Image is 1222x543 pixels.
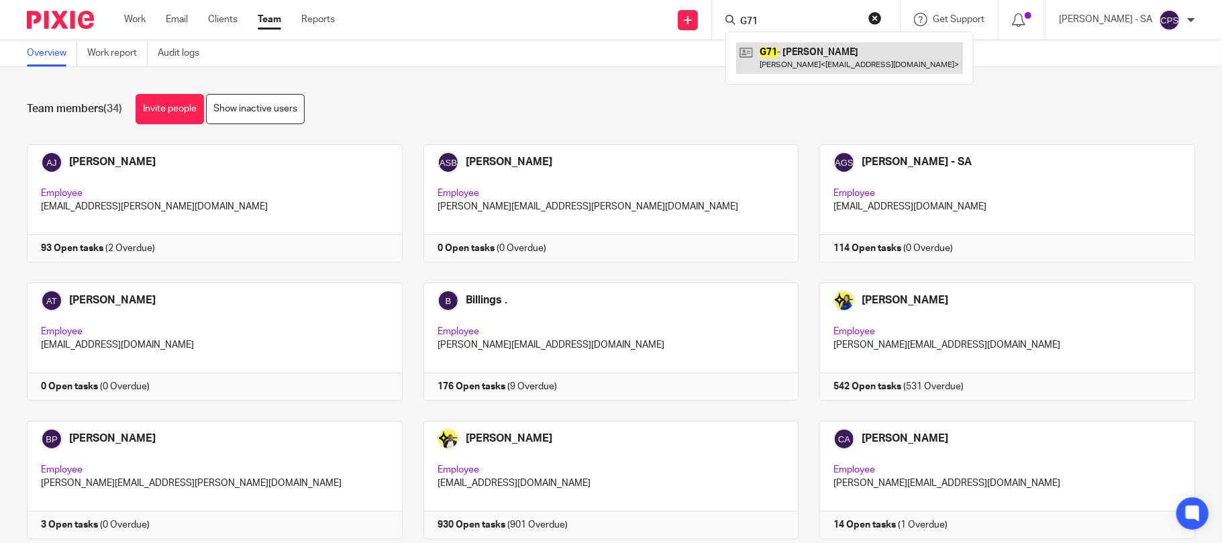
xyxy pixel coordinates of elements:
[933,15,984,24] span: Get Support
[208,13,238,26] a: Clients
[27,40,77,66] a: Overview
[258,13,281,26] a: Team
[868,11,882,25] button: Clear
[1159,9,1180,31] img: svg%3E
[158,40,209,66] a: Audit logs
[103,103,122,114] span: (34)
[124,13,146,26] a: Work
[27,11,94,29] img: Pixie
[87,40,148,66] a: Work report
[206,94,305,124] a: Show inactive users
[1059,13,1152,26] p: [PERSON_NAME] - SA
[27,102,122,116] h1: Team members
[136,94,204,124] a: Invite people
[739,16,860,28] input: Search
[301,13,335,26] a: Reports
[166,13,188,26] a: Email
